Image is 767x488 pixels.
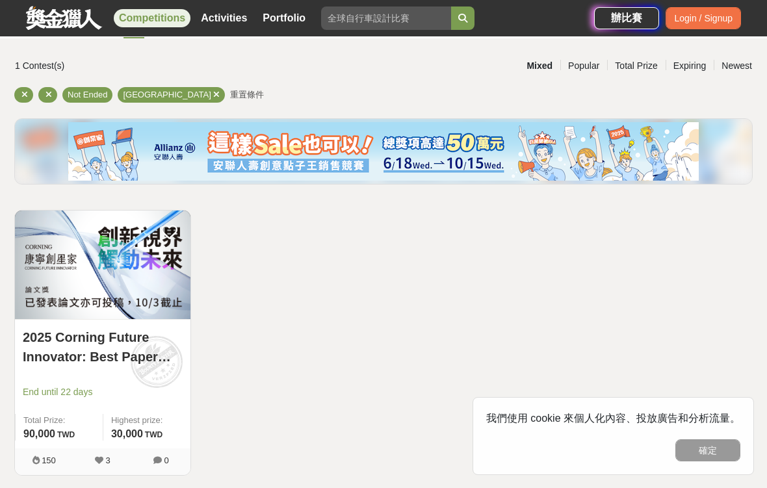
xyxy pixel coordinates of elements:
[42,456,56,465] span: 150
[486,413,740,424] span: 我們使用 cookie 來個人化內容、投放廣告和分析流量。
[15,211,190,320] a: Cover Image
[666,7,741,29] div: Login / Signup
[15,55,260,77] div: 1 Contest(s)
[114,9,190,27] a: Competitions
[68,122,699,181] img: cf4fb443-4ad2-4338-9fa3-b46b0bf5d316.png
[675,439,740,461] button: 確定
[68,90,107,99] span: Not Ended
[57,430,75,439] span: TWD
[23,414,95,427] span: Total Prize:
[123,90,211,99] span: [GEOGRAPHIC_DATA]
[196,9,252,27] a: Activities
[519,55,560,77] div: Mixed
[15,211,190,319] img: Cover Image
[105,456,110,465] span: 3
[230,90,264,99] span: 重置條件
[257,9,311,27] a: Portfolio
[164,456,168,465] span: 0
[594,7,659,29] a: 辦比賽
[111,428,143,439] span: 30,000
[560,55,607,77] div: Popular
[666,55,714,77] div: Expiring
[145,430,162,439] span: TWD
[321,6,451,30] input: 全球自行車設計比賽
[714,55,760,77] div: Newest
[111,414,183,427] span: Highest prize:
[23,385,183,399] span: End until 22 days
[23,428,55,439] span: 90,000
[607,55,665,77] div: Total Prize
[23,327,183,366] a: 2025 Corning Future Innovator: Best Paper Award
